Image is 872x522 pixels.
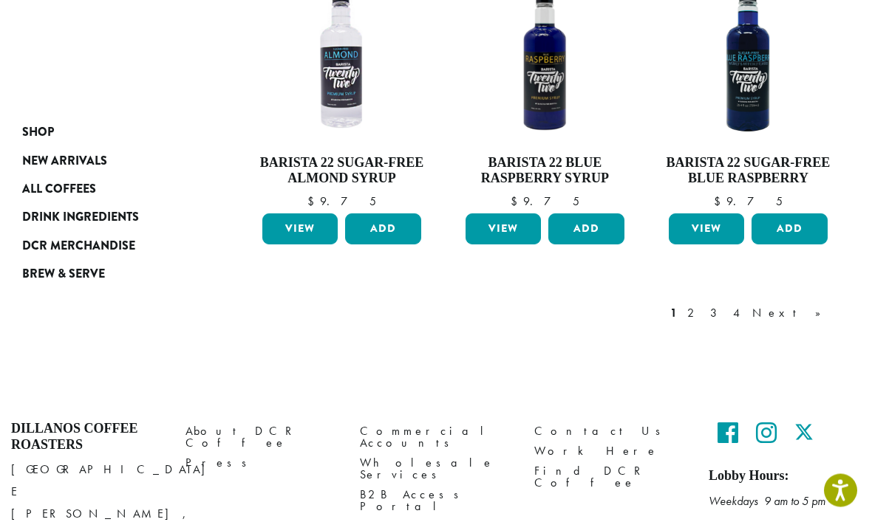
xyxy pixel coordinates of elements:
a: About DCR Coffee [185,422,338,453]
a: Find DCR Coffee [534,461,687,493]
button: Add [345,214,420,245]
bdi: 9.75 [511,194,579,210]
a: 3 [707,305,726,323]
a: 4 [730,305,745,323]
a: Commercial Accounts [360,422,512,453]
a: Contact Us [534,422,687,442]
span: New Arrivals [22,152,107,171]
a: DCR Merchandise [22,232,196,260]
a: New Arrivals [22,146,196,174]
button: Add [548,214,624,245]
bdi: 9.75 [714,194,783,210]
h4: Dillanos Coffee Roasters [11,422,163,453]
span: $ [307,194,320,210]
em: Weekdays 9 am to 5 pm [709,494,825,509]
a: Press [185,453,338,473]
a: Shop [22,118,196,146]
span: Shop [22,123,54,142]
h4: Barista 22 Blue Raspberry Syrup [462,156,628,188]
a: Brew & Serve [22,260,196,288]
a: View [669,214,744,245]
a: 2 [684,305,703,323]
button: Add [752,214,827,245]
h5: Lobby Hours: [709,469,861,485]
h4: Barista 22 Sugar-Free Almond Syrup [259,156,425,188]
span: DCR Merchandise [22,237,135,255]
a: B2B Access Portal [360,485,512,517]
a: 1 [667,305,680,323]
h4: Barista 22 Sugar-Free Blue Raspberry [665,156,831,188]
span: Brew & Serve [22,265,105,284]
a: All Coffees [22,175,196,203]
a: Work Here [534,442,687,461]
bdi: 9.75 [307,194,376,210]
span: $ [511,194,523,210]
a: View [262,214,338,245]
a: Next » [749,305,834,323]
a: Drink Ingredients [22,203,196,231]
span: $ [714,194,726,210]
a: View [466,214,541,245]
span: All Coffees [22,180,96,199]
span: Drink Ingredients [22,208,139,227]
a: Wholesale Services [360,453,512,485]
